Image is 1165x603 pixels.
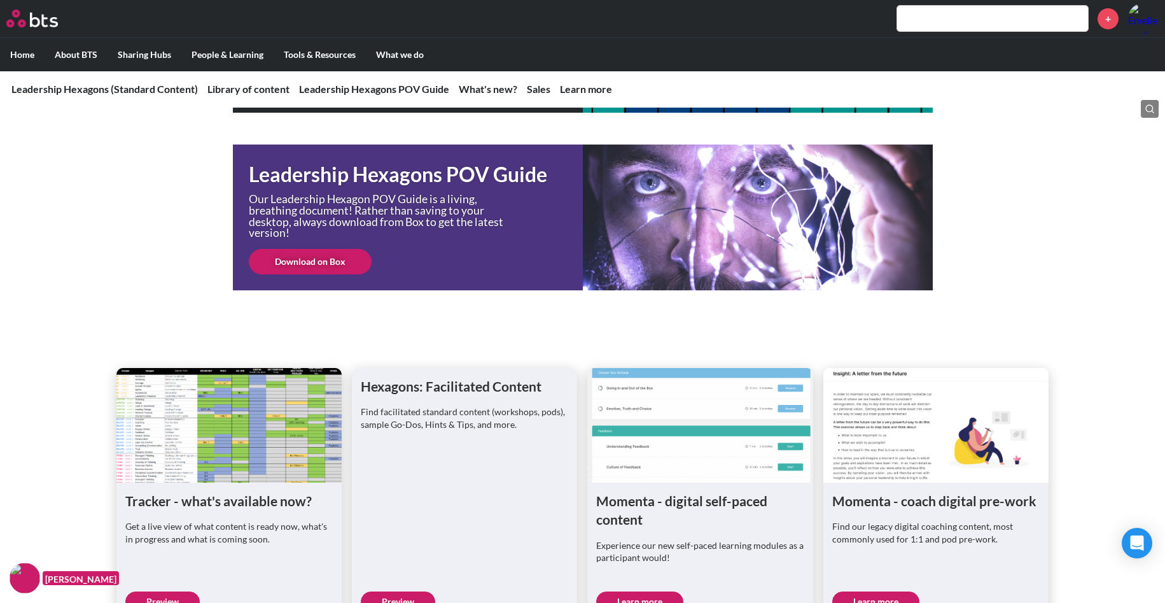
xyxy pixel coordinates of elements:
img: BTS Logo [6,10,58,27]
h1: Momenta - digital self-paced content [596,492,804,529]
a: Learn more [560,83,612,95]
a: Library of content [207,83,290,95]
h1: Momenta - coach digital pre-work [832,492,1040,510]
p: Experience our new self-paced learning modules as a participant would! [596,539,804,564]
p: Find our legacy digital coaching content, most commonly used for 1:1 and pod pre-work. [832,520,1040,545]
a: What's new? [459,83,517,95]
p: Get a live view of what content is ready now, what's in progress and what is coming soon. [125,520,333,545]
a: + [1098,8,1119,29]
label: Tools & Resources [274,38,366,71]
a: Go home [6,10,81,27]
p: Our Leadership Hexagon POV Guide is a living, breathing document! Rather than saving to your desk... [249,194,516,238]
h1: Leadership Hexagons POV Guide [249,160,583,189]
h1: Tracker - what's available now? [125,492,333,510]
a: Profile [1128,3,1159,34]
div: Open Intercom Messenger [1122,528,1152,558]
p: Find facilitated standard content (workshops, pods), sample Go-Dos, Hints & Tips, and more. [361,406,568,430]
label: What we do [366,38,434,71]
h1: Hexagons: Facilitated Content [361,377,568,395]
figcaption: [PERSON_NAME] [43,571,119,586]
img: F [10,563,40,593]
a: Leadership Hexagons (Standard Content) [11,83,198,95]
a: Sales [527,83,550,95]
label: Sharing Hubs [108,38,181,71]
a: Download on Box [249,249,372,274]
label: About BTS [45,38,108,71]
label: People & Learning [181,38,274,71]
a: Leadership Hexagons POV Guide [299,83,449,95]
img: Emelie Linden [1128,3,1159,34]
